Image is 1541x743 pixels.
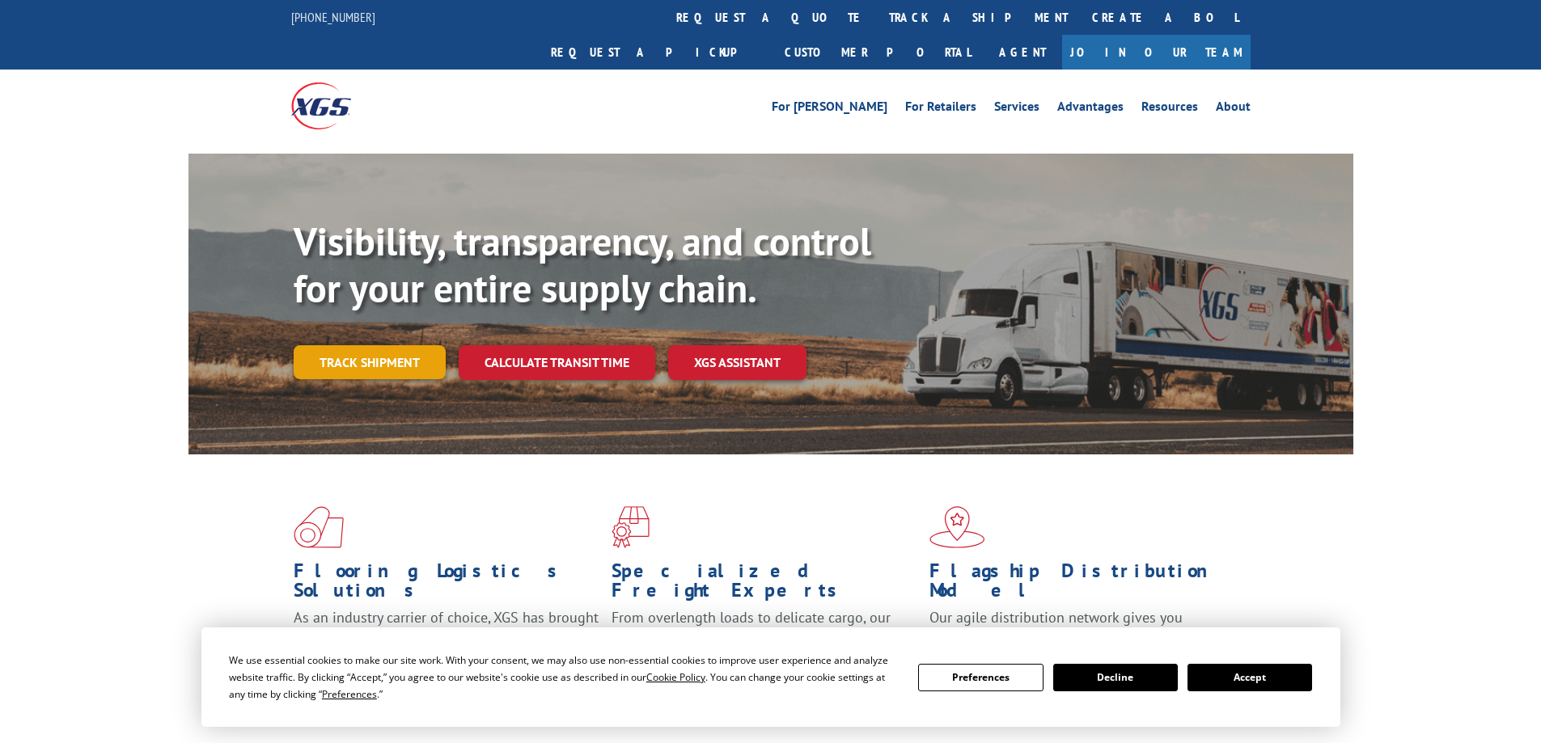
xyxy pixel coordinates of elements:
a: Services [994,100,1039,118]
img: xgs-icon-flagship-distribution-model-red [929,506,985,548]
span: Cookie Policy [646,670,705,684]
a: For Retailers [905,100,976,118]
a: Agent [983,35,1062,70]
span: Our agile distribution network gives you nationwide inventory management on demand. [929,608,1227,646]
b: Visibility, transparency, and control for your entire supply chain. [294,216,871,313]
a: Customer Portal [773,35,983,70]
button: Preferences [918,664,1043,691]
h1: Specialized Freight Experts [612,561,917,608]
a: XGS ASSISTANT [668,345,806,380]
a: Resources [1141,100,1198,118]
img: xgs-icon-total-supply-chain-intelligence-red [294,506,344,548]
p: From overlength loads to delicate cargo, our experienced staff knows the best way to move your fr... [612,608,917,680]
h1: Flagship Distribution Model [929,561,1235,608]
a: About [1216,100,1251,118]
h1: Flooring Logistics Solutions [294,561,599,608]
a: Request a pickup [539,35,773,70]
a: [PHONE_NUMBER] [291,9,375,25]
span: Preferences [322,687,377,701]
button: Decline [1053,664,1178,691]
a: Join Our Team [1062,35,1251,70]
div: We use essential cookies to make our site work. With your consent, we may also use non-essential ... [229,652,899,703]
span: As an industry carrier of choice, XGS has brought innovation and dedication to flooring logistics... [294,608,599,665]
img: xgs-icon-focused-on-flooring-red [612,506,650,548]
button: Accept [1188,664,1312,691]
a: Advantages [1057,100,1124,118]
a: Calculate transit time [459,345,655,380]
a: Track shipment [294,345,446,379]
a: For [PERSON_NAME] [772,100,887,118]
div: Cookie Consent Prompt [201,627,1340,727]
